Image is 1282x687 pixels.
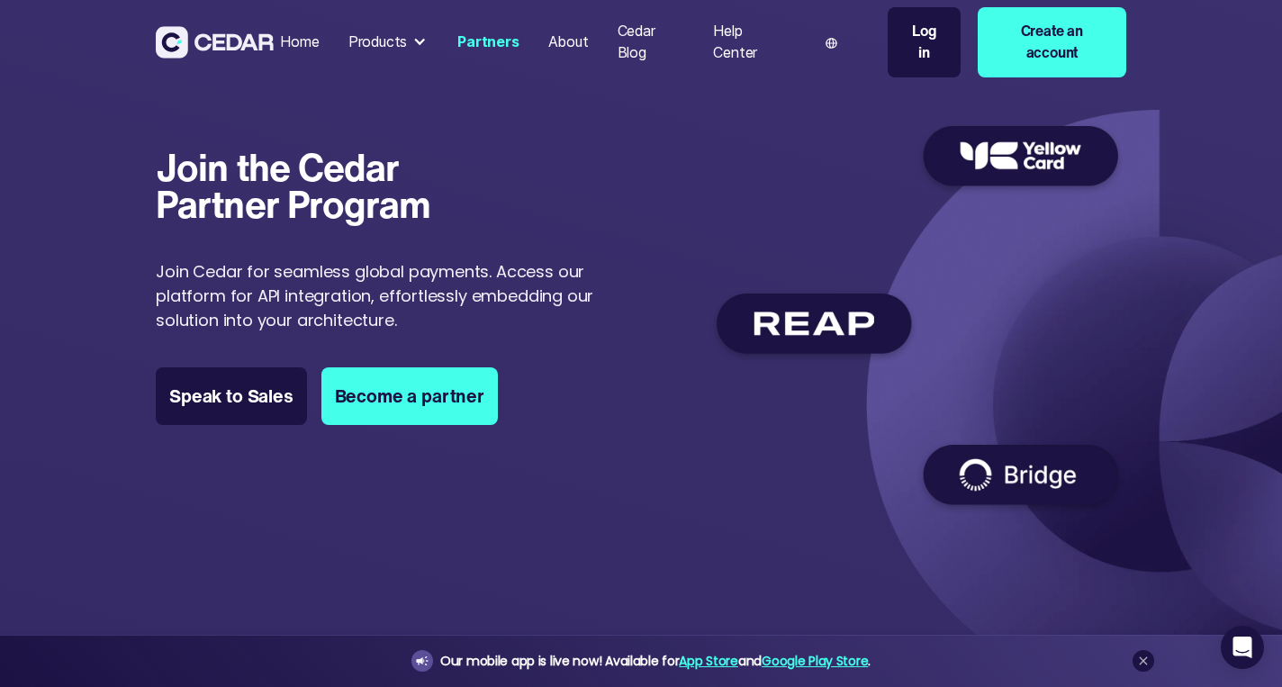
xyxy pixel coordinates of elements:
a: Log in [888,7,961,77]
div: Log in [906,21,943,64]
div: Partners [457,32,519,53]
div: About [548,32,589,53]
h1: Join the Cedar Partner Program [156,149,444,223]
img: world icon [826,38,837,50]
div: Home [280,32,319,53]
div: Our mobile app is live now! Available for and . [440,650,871,673]
a: Partners [450,23,527,62]
div: Cedar Blog [618,21,685,64]
p: Join Cedar for seamless global payments. Access our platform for API integration, effortlessly em... [156,259,636,332]
a: About [541,23,596,62]
a: Cedar Blog [610,12,692,73]
a: Speak to Sales [156,367,307,425]
div: Products [341,24,437,60]
div: Help Center [713,21,786,64]
div: Products [348,32,408,53]
a: Become a partner [321,367,498,425]
div: Open Intercom Messenger [1221,626,1264,669]
a: App Store [679,652,737,670]
a: Home [274,23,327,62]
a: Create an account [978,7,1126,77]
img: announcement [415,654,429,668]
a: Help Center [706,12,793,73]
a: Google Play Store [762,652,868,670]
